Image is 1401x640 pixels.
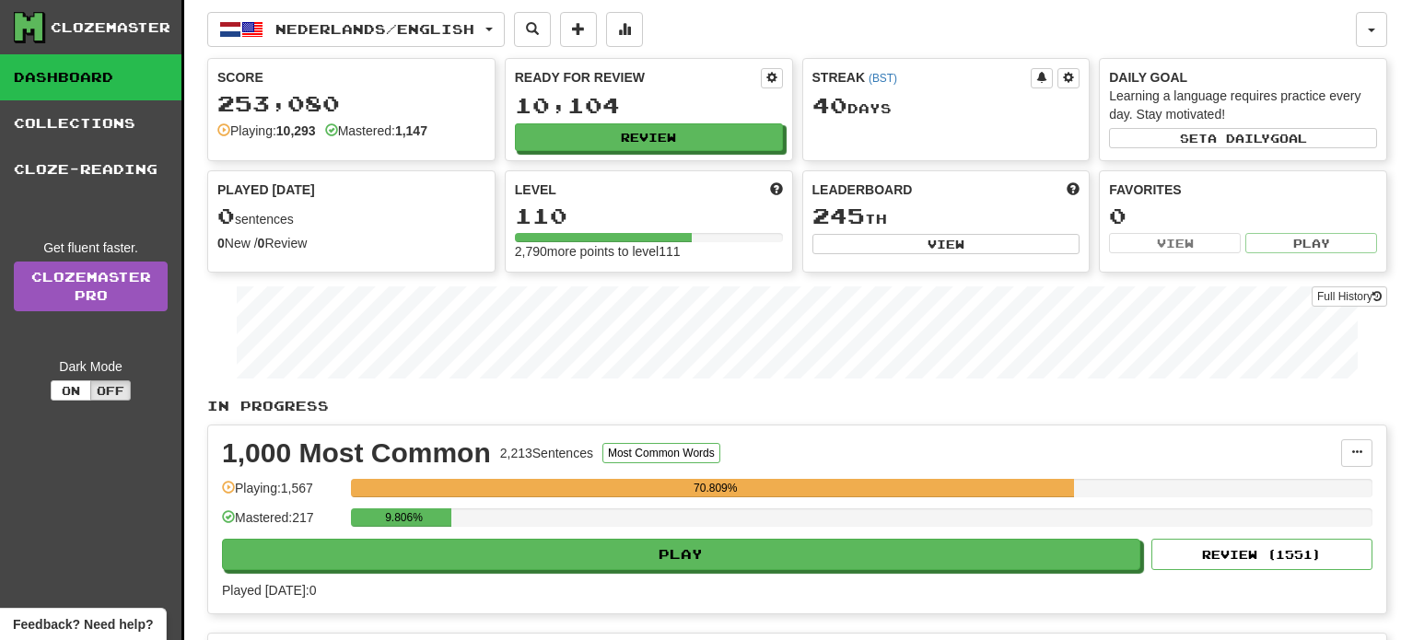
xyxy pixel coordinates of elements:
button: Full History [1312,286,1387,307]
span: Nederlands / English [275,21,474,37]
strong: 1,147 [395,123,427,138]
div: Day s [812,94,1080,118]
strong: 0 [217,236,225,250]
div: Get fluent faster. [14,239,168,257]
strong: 10,293 [276,123,316,138]
div: Playing: [217,122,316,140]
span: Played [DATE]: 0 [222,583,316,598]
div: Playing: 1,567 [222,479,342,509]
div: Ready for Review [515,68,761,87]
div: Clozemaster [51,18,170,37]
button: Search sentences [514,12,551,47]
strong: 0 [258,236,265,250]
button: Play [222,539,1140,570]
button: View [812,234,1080,254]
span: This week in points, UTC [1067,180,1080,199]
div: Mastered: 217 [222,508,342,539]
span: 40 [812,92,847,118]
div: sentences [217,204,485,228]
a: ClozemasterPro [14,262,168,311]
button: Review (1551) [1151,539,1372,570]
div: Streak [812,68,1032,87]
div: 1,000 Most Common [222,439,491,467]
button: Add sentence to collection [560,12,597,47]
button: Nederlands/English [207,12,505,47]
div: 253,080 [217,92,485,115]
span: a daily [1208,132,1270,145]
div: 70.809% [356,479,1074,497]
div: Daily Goal [1109,68,1377,87]
span: Level [515,180,556,199]
button: View [1109,233,1241,253]
button: Most Common Words [602,443,720,463]
button: Play [1245,233,1377,253]
div: 10,104 [515,94,783,117]
button: Seta dailygoal [1109,128,1377,148]
a: (BST) [869,72,897,85]
div: Dark Mode [14,357,168,376]
div: Favorites [1109,180,1377,199]
div: 110 [515,204,783,227]
span: 0 [217,203,235,228]
button: More stats [606,12,643,47]
button: Review [515,123,783,151]
div: th [812,204,1080,228]
span: Score more points to level up [770,180,783,199]
div: Score [217,68,485,87]
div: Learning a language requires practice every day. Stay motivated! [1109,87,1377,123]
button: On [51,380,91,401]
div: 2,213 Sentences [500,444,593,462]
span: Open feedback widget [13,615,153,634]
div: 0 [1109,204,1377,227]
span: Leaderboard [812,180,913,199]
div: Mastered: [325,122,427,140]
span: Played [DATE] [217,180,315,199]
div: New / Review [217,234,485,252]
p: In Progress [207,397,1387,415]
div: 9.806% [356,508,450,527]
span: 245 [812,203,865,228]
button: Off [90,380,131,401]
div: 2,790 more points to level 111 [515,242,783,261]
